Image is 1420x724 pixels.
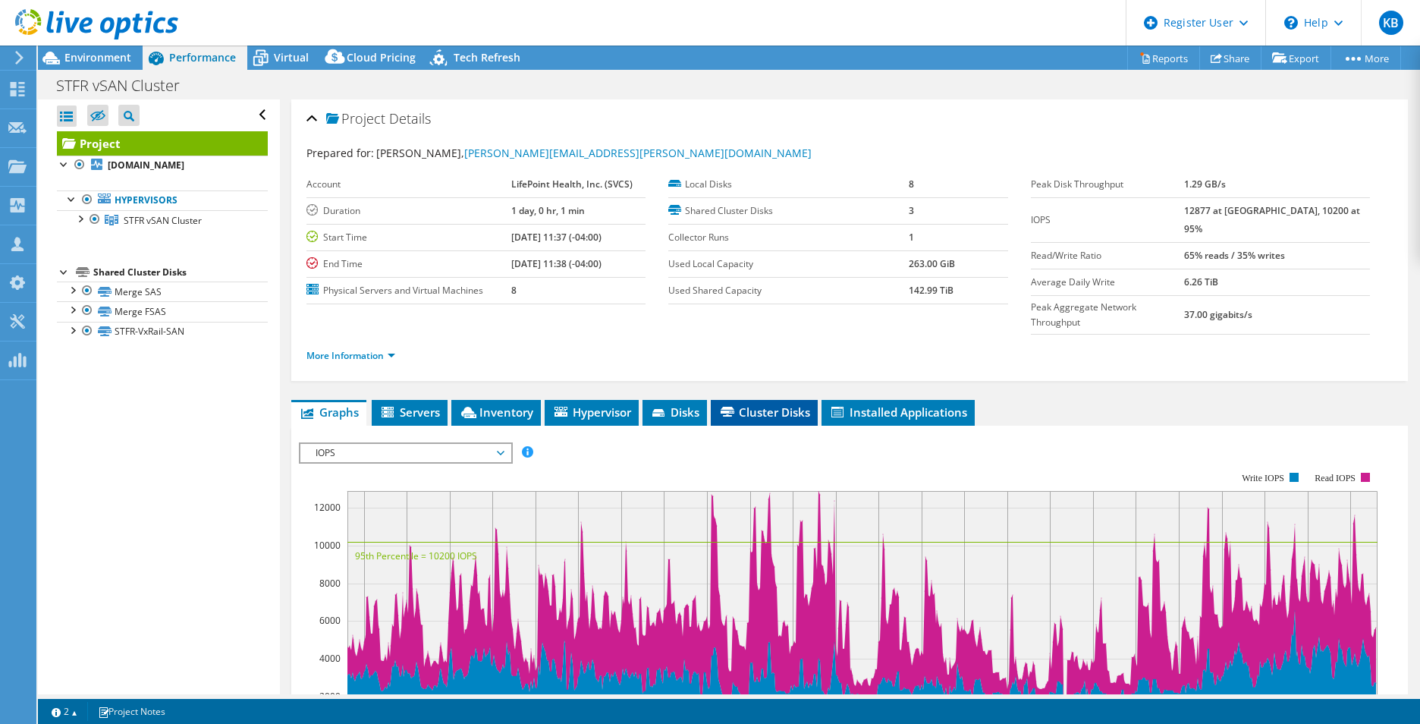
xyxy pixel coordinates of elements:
[511,204,585,217] b: 1 day, 0 hr, 1 min
[650,404,699,420] span: Disks
[57,282,268,301] a: Merge SAS
[511,284,517,297] b: 8
[93,263,268,282] div: Shared Cluster Disks
[668,257,909,272] label: Used Local Capacity
[57,190,268,210] a: Hypervisors
[169,50,236,65] span: Performance
[1199,46,1261,70] a: Share
[299,404,359,420] span: Graphs
[41,702,88,721] a: 2
[306,257,511,272] label: End Time
[306,230,511,245] label: Start Time
[459,404,533,420] span: Inventory
[1031,212,1184,228] label: IOPS
[57,322,268,342] a: STFR-VxRail-SAN
[57,210,268,230] a: STFR vSAN Cluster
[1031,248,1184,263] label: Read/Write Ratio
[108,159,184,172] b: [DOMAIN_NAME]
[1315,473,1356,483] text: Read IOPS
[909,257,955,270] b: 263.00 GiB
[552,404,631,420] span: Hypervisor
[511,231,602,244] b: [DATE] 11:37 (-04:00)
[87,702,176,721] a: Project Notes
[1379,11,1403,35] span: KB
[668,230,909,245] label: Collector Runs
[355,549,477,562] text: 95th Percentile = 10200 IOPS
[1184,249,1285,262] b: 65% reads / 35% writes
[64,50,131,65] span: Environment
[454,50,520,65] span: Tech Refresh
[1127,46,1200,70] a: Reports
[314,539,341,552] text: 10000
[326,112,385,127] span: Project
[57,131,268,156] a: Project
[909,284,953,297] b: 142.99 TiB
[319,614,341,627] text: 6000
[57,301,268,321] a: Merge FSAS
[1184,204,1360,235] b: 12877 at [GEOGRAPHIC_DATA], 10200 at 95%
[909,178,914,190] b: 8
[306,177,511,192] label: Account
[511,257,602,270] b: [DATE] 11:38 (-04:00)
[314,501,341,514] text: 12000
[347,50,416,65] span: Cloud Pricing
[1261,46,1331,70] a: Export
[909,231,914,244] b: 1
[1242,473,1284,483] text: Write IOPS
[1184,178,1226,190] b: 1.29 GB/s
[909,204,914,217] b: 3
[1184,275,1218,288] b: 6.26 TiB
[376,146,812,160] span: [PERSON_NAME],
[668,283,909,298] label: Used Shared Capacity
[1330,46,1401,70] a: More
[124,214,202,227] span: STFR vSAN Cluster
[1031,275,1184,290] label: Average Daily Write
[464,146,812,160] a: [PERSON_NAME][EMAIL_ADDRESS][PERSON_NAME][DOMAIN_NAME]
[829,404,967,420] span: Installed Applications
[1031,300,1184,330] label: Peak Aggregate Network Throughput
[668,203,909,219] label: Shared Cluster Disks
[319,577,341,590] text: 8000
[306,203,511,219] label: Duration
[668,177,909,192] label: Local Disks
[1031,177,1184,192] label: Peak Disk Throughput
[1184,308,1252,321] b: 37.00 gigabits/s
[274,50,309,65] span: Virtual
[306,146,374,160] label: Prepared for:
[308,444,503,462] span: IOPS
[389,109,431,127] span: Details
[1284,16,1298,30] svg: \n
[379,404,440,420] span: Servers
[49,77,203,94] h1: STFR vSAN Cluster
[319,690,341,703] text: 2000
[511,178,633,190] b: LifePoint Health, Inc. (SVCS)
[718,404,810,420] span: Cluster Disks
[57,156,268,175] a: [DOMAIN_NAME]
[319,652,341,665] text: 4000
[306,349,395,362] a: More Information
[306,283,511,298] label: Physical Servers and Virtual Machines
